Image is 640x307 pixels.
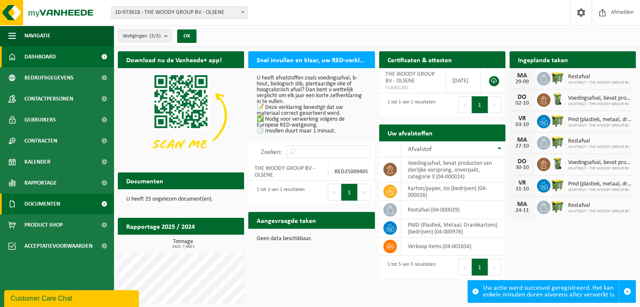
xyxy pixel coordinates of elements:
span: 2025: 7,660 t [122,245,244,249]
span: Restafval [568,202,629,209]
div: 02-10 [514,101,531,106]
div: MA [514,137,531,143]
span: Restafval [568,74,629,80]
span: Product Shop [24,214,63,236]
h2: Download nu de Vanheede+ app! [118,51,230,68]
div: 1 tot 1 van 1 resultaten [383,95,436,114]
img: WB-1100-HPE-GN-50 [550,71,565,85]
div: VR [514,180,531,186]
h2: Certificaten & attesten [379,51,460,68]
div: Uw actie werd succesvol geregistreerd. Het kan enkele minuten duren alvorens alles verwerkt is. [483,281,619,302]
span: 10-973618 - THE WOODY GROUP BV - OLSENE [112,7,247,19]
h2: Documenten [118,172,172,189]
td: THE WOODY GROUP BV - OLSENE [248,162,328,181]
img: WB-1100-HPE-GN-50 [550,114,565,128]
span: 10-973617 - THE WOODY GROUP BV [568,102,632,107]
p: U heeft afvalstoffen zoals voedingsafval, b-hout, biologisch slib, plantaardige olie of hoogcalor... [257,75,366,134]
span: Vestigingen [122,30,161,42]
td: voedingsafval, bevat producten van dierlijke oorsprong, onverpakt, categorie 3 (04-000024) [401,157,505,183]
span: Pmd (plastiek, metaal, drankkartons) (bedrijven) [568,116,632,123]
a: Bekijk rapportage [181,234,243,251]
h2: Ingeplande taken [510,51,576,68]
span: 10-973618 - THE WOODY GROUP BV - OLSENE [111,6,247,19]
button: Previous [458,259,472,275]
div: DO [514,94,531,101]
div: 27-10 [514,143,531,149]
span: 10-973617 - THE WOODY GROUP BV [568,209,629,214]
div: VR [514,115,531,122]
span: Contracten [24,130,57,151]
strong: RED25009405 [335,169,368,175]
td: [DATE] [446,68,480,93]
div: 03-10 [514,122,531,128]
div: 1 tot 5 van 5 resultaten [383,258,436,276]
span: 10-973617 - THE WOODY GROUP BV [568,166,632,171]
button: Next [488,96,501,113]
button: OK [177,29,197,43]
p: U heeft 25 ongelezen document(en). [126,196,236,202]
span: 10-973617 - THE WOODY GROUP BV [568,123,632,128]
span: Pmd (plastiek, metaal, drankkartons) (bedrijven) [568,181,632,188]
div: 30-10 [514,165,531,171]
span: Navigatie [24,25,50,46]
div: MA [514,72,531,79]
div: 1 tot 1 van 1 resultaten [252,183,305,201]
div: 29-09 [514,79,531,85]
span: Contactpersonen [24,88,73,109]
button: Next [358,184,371,201]
button: 1 [341,184,358,201]
h2: Rapportage 2025 / 2024 [118,218,203,234]
div: 31-10 [514,186,531,192]
td: restafval (04-000029) [401,201,505,219]
div: MA [514,201,531,208]
span: Acceptatievoorwaarden [24,236,93,257]
span: 10-973617 - THE WOODY GROUP BV [568,80,629,85]
p: Geen data beschikbaar. [257,236,366,242]
h2: Uw afvalstoffen [379,124,441,141]
iframe: chat widget [4,288,141,307]
button: 1 [472,259,488,275]
td: verkoop items (04-001834) [401,238,505,256]
img: WB-0140-HPE-GN-50 [550,156,565,171]
h2: Aangevraagde taken [248,212,324,228]
span: THE WOODY GROUP BV - OLSENE [385,71,435,84]
img: WB-1100-HPE-GN-50 [550,199,565,214]
button: Previous [458,96,472,113]
button: Previous [328,184,341,201]
span: 10-973617 - THE WOODY GROUP BV [568,188,632,193]
img: WB-0140-HPE-GN-50 [550,92,565,106]
span: Voedingsafval, bevat producten van dierlijke oorsprong, onverpakt, categorie 3 [568,95,632,102]
span: Restafval [568,138,629,145]
span: Voedingsafval, bevat producten van dierlijke oorsprong, onverpakt, categorie 3 [568,159,632,166]
span: Gebruikers [24,109,56,130]
img: Download de VHEPlus App [118,68,244,163]
span: Rapportage [24,172,57,193]
span: VLA901391 [385,85,440,91]
td: karton/papier, los (bedrijven) (04-000026) [401,183,505,201]
h2: Snel invullen en klaar, uw RED-verklaring voor 2025 [248,51,374,68]
h3: Tonnage [122,239,244,249]
img: WB-1100-HPE-GN-50 [550,178,565,192]
div: DO [514,158,531,165]
span: Kalender [24,151,50,172]
button: Vestigingen(3/3) [118,29,172,42]
label: Zoeken: [261,149,282,156]
count: (3/3) [149,33,161,39]
button: Next [488,259,501,275]
span: Dashboard [24,46,56,67]
td: PMD (Plastiek, Metaal, Drankkartons) (bedrijven) (04-000978) [401,219,505,238]
span: Afvalstof [408,146,432,153]
button: 1 [472,96,488,113]
div: 24-11 [514,208,531,214]
img: WB-1100-HPE-GN-50 [550,135,565,149]
span: Documenten [24,193,60,214]
span: Bedrijfsgegevens [24,67,74,88]
span: 10-973617 - THE WOODY GROUP BV [568,145,629,150]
